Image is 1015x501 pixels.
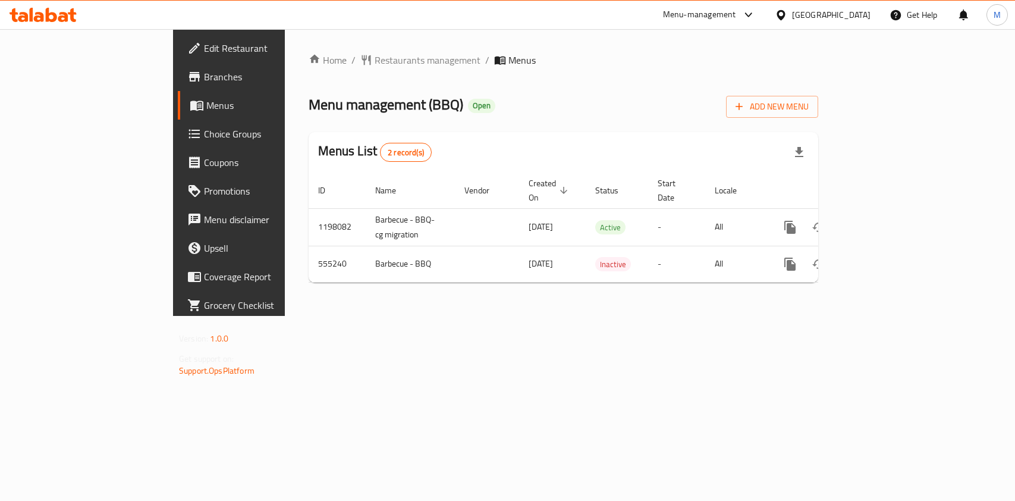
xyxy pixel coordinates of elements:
[204,70,333,84] span: Branches
[178,91,342,120] a: Menus
[179,363,254,378] a: Support.OpsPlatform
[776,213,805,242] button: more
[366,208,455,246] td: Barbecue - BBQ-cg migration
[705,208,766,246] td: All
[178,262,342,291] a: Coverage Report
[595,220,626,234] div: Active
[663,8,736,22] div: Menu-management
[381,147,431,158] span: 2 record(s)
[785,138,813,167] div: Export file
[178,148,342,177] a: Coupons
[318,142,432,162] h2: Menus List
[994,8,1001,21] span: M
[206,98,333,112] span: Menus
[595,221,626,234] span: Active
[468,101,495,111] span: Open
[204,241,333,255] span: Upsell
[380,143,432,162] div: Total records count
[179,351,234,367] span: Get support on:
[468,99,495,113] div: Open
[658,176,691,205] span: Start Date
[595,258,631,271] span: Inactive
[485,53,489,67] li: /
[805,213,833,242] button: Change Status
[309,91,463,118] span: Menu management ( BBQ )
[179,331,208,346] span: Version:
[792,8,871,21] div: [GEOGRAPHIC_DATA]
[726,96,818,118] button: Add New Menu
[178,177,342,205] a: Promotions
[464,183,505,198] span: Vendor
[595,257,631,271] div: Inactive
[375,53,480,67] span: Restaurants management
[529,219,553,234] span: [DATE]
[595,183,634,198] span: Status
[178,205,342,234] a: Menu disclaimer
[766,173,900,209] th: Actions
[375,183,411,198] span: Name
[776,250,805,278] button: more
[318,183,341,198] span: ID
[705,246,766,282] td: All
[529,256,553,271] span: [DATE]
[178,120,342,148] a: Choice Groups
[366,246,455,282] td: Barbecue - BBQ
[204,184,333,198] span: Promotions
[178,234,342,262] a: Upsell
[210,331,228,346] span: 1.0.0
[204,127,333,141] span: Choice Groups
[648,208,705,246] td: -
[648,246,705,282] td: -
[204,298,333,312] span: Grocery Checklist
[178,291,342,320] a: Grocery Checklist
[178,62,342,91] a: Branches
[204,155,333,170] span: Coupons
[529,176,571,205] span: Created On
[715,183,752,198] span: Locale
[736,99,809,114] span: Add New Menu
[805,250,833,278] button: Change Status
[204,270,333,284] span: Coverage Report
[309,173,900,283] table: enhanced table
[309,53,818,67] nav: breadcrumb
[360,53,480,67] a: Restaurants management
[204,212,333,227] span: Menu disclaimer
[351,53,356,67] li: /
[508,53,536,67] span: Menus
[204,41,333,55] span: Edit Restaurant
[178,34,342,62] a: Edit Restaurant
